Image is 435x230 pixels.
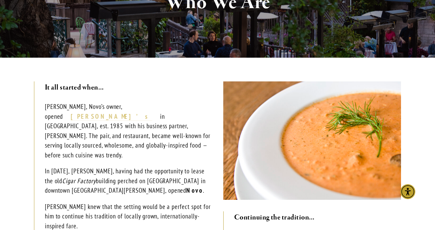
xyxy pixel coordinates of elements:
p: In [DATE], [PERSON_NAME], having had the opportunity to lease the old building perched on [GEOGRA... [45,166,212,195]
div: Accessibility Menu [400,184,415,199]
a: [PERSON_NAME]’s [71,112,152,121]
strong: Novo [186,186,203,194]
strong: Continuing the tradition… [234,213,315,222]
img: Our famous Salmon Bisque - originally from Robin’s Restaurant in Cambria. [223,81,401,200]
em: Cigar Factory [62,177,95,185]
strong: It all started when… [45,83,104,92]
p: [PERSON_NAME], Novo’s owner, opened in [GEOGRAPHIC_DATA], est. 1985 with his business partner, [P... [45,102,212,160]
